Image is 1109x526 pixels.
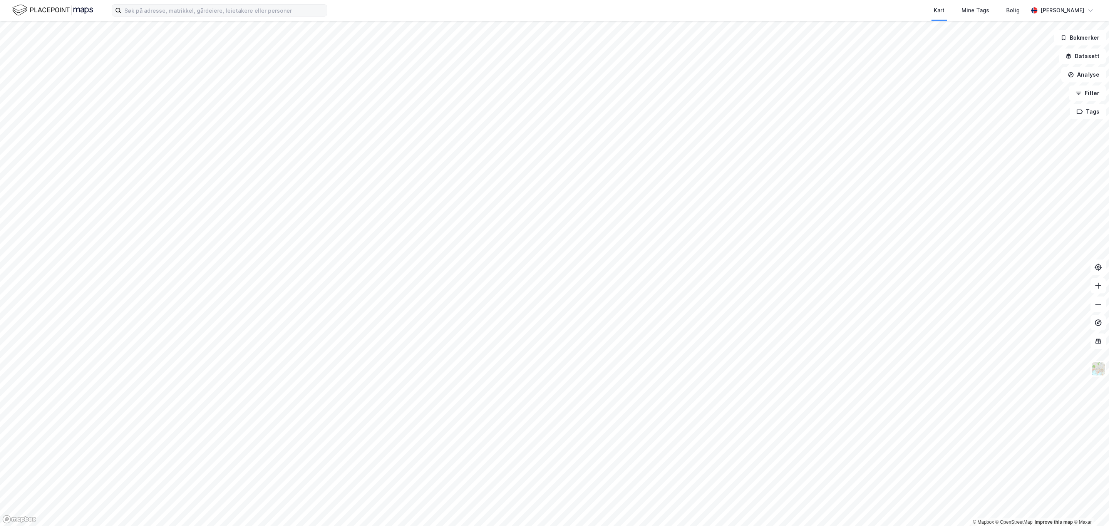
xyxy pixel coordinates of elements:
[1040,6,1084,15] div: [PERSON_NAME]
[962,6,989,15] div: Mine Tags
[121,5,327,16] input: Søk på adresse, matrikkel, gårdeiere, leietakere eller personer
[934,6,945,15] div: Kart
[1006,6,1020,15] div: Bolig
[1070,489,1109,526] iframe: Chat Widget
[12,3,93,17] img: logo.f888ab2527a4732fd821a326f86c7f29.svg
